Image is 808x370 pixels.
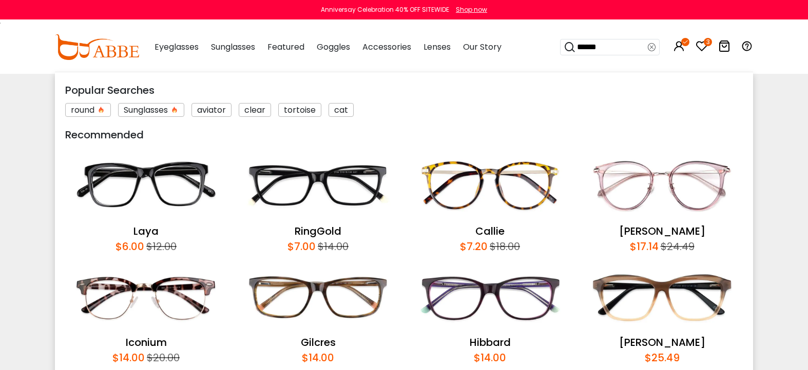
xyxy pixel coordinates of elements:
div: $6.00 [116,239,144,254]
i: 3 [704,38,712,46]
div: Sunglasses [118,103,184,117]
div: round [65,103,111,117]
img: Hibbard [409,259,571,335]
a: Laya [133,224,159,238]
div: Recommended [65,127,743,142]
div: $7.20 [460,239,488,254]
div: $14.00 [474,350,506,365]
a: Shop now [451,5,487,14]
div: Popular Searches [65,83,743,98]
div: $7.00 [287,239,316,254]
img: Sonia [581,259,743,335]
div: tortoise [278,103,321,117]
img: Naomi [581,148,743,223]
img: Iconium [65,259,227,335]
div: $14.00 [112,350,145,365]
a: Gilcres [301,335,336,350]
div: $24.49 [659,239,695,254]
span: Goggles [317,41,350,53]
a: [PERSON_NAME] [619,224,705,238]
div: $12.00 [144,239,177,254]
div: aviator [191,103,232,117]
img: abbeglasses.com [55,34,139,60]
img: Callie [409,148,571,223]
div: cat [329,103,354,117]
span: Our Story [463,41,502,53]
div: $17.14 [630,239,659,254]
a: Iconium [126,335,167,350]
a: Callie [475,224,505,238]
a: 3 [696,42,708,54]
div: $18.00 [488,239,520,254]
img: Gilcres [237,259,399,335]
div: Shop now [456,5,487,14]
div: $20.00 [145,350,180,365]
a: RingGold [295,224,341,238]
div: $14.00 [302,350,334,365]
span: Accessories [362,41,411,53]
a: [PERSON_NAME] [619,335,705,350]
img: RingGold [237,148,399,223]
span: Featured [267,41,304,53]
img: Laya [65,148,227,223]
span: Sunglasses [211,41,255,53]
div: $25.49 [645,350,680,365]
div: clear [239,103,271,117]
div: $14.00 [316,239,349,254]
div: Anniversay Celebration 40% OFF SITEWIDE [321,5,449,14]
span: Lenses [424,41,451,53]
a: Hibbard [470,335,511,350]
span: Eyeglasses [155,41,199,53]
